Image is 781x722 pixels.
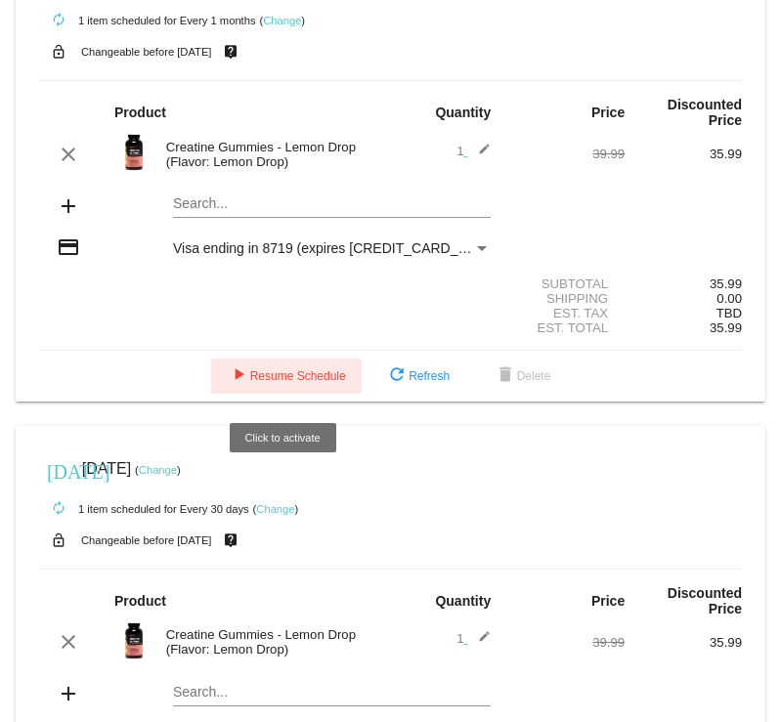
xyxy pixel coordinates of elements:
div: Est. Tax [507,306,625,320]
span: Visa ending in 8719 (expires [CREDIT_CARD_DATA]) [173,240,500,256]
span: Resume Schedule [227,369,346,383]
div: 35.99 [625,147,742,161]
div: Creatine Gummies - Lemon Drop (Flavor: Lemon Drop) [156,627,391,657]
mat-icon: edit [467,143,491,166]
strong: Discounted Price [668,585,742,616]
mat-icon: autorenew [47,497,70,521]
strong: Quantity [435,593,491,609]
div: 35.99 [625,276,742,291]
mat-icon: refresh [385,364,409,388]
a: Change [263,15,301,26]
span: 1 [456,144,491,158]
strong: Discounted Price [668,97,742,128]
div: Creatine Gummies - Lemon Drop (Flavor: Lemon Drop) [156,140,391,169]
small: ( ) [253,503,299,515]
div: 39.99 [507,147,625,161]
span: Delete [494,369,551,383]
mat-icon: delete [494,364,517,388]
strong: Price [591,105,625,120]
img: Image-1-Creatine-Gummies-Roman-Berezecky_optimized.png [114,621,153,660]
mat-icon: live_help [219,528,242,553]
mat-icon: add [57,194,80,218]
img: Image-1-Creatine-Gummies-Roman-Berezecky_optimized.png [114,133,153,172]
mat-icon: lock_open [47,528,70,553]
mat-icon: autorenew [47,9,70,32]
div: Shipping [507,291,625,306]
div: Subtotal [507,276,625,291]
small: Changeable before [DATE] [81,46,212,58]
button: Resume Schedule [211,359,362,394]
input: Search... [173,685,491,701]
div: 39.99 [507,635,625,650]
strong: Price [591,593,625,609]
div: 35.99 [625,635,742,650]
strong: Quantity [435,105,491,120]
small: ( ) [259,15,305,26]
mat-icon: lock_open [47,39,70,64]
a: Change [256,503,294,515]
input: Search... [173,196,491,212]
mat-icon: [DATE] [47,458,70,482]
mat-select: Payment Method [173,240,491,256]
mat-icon: clear [57,143,80,166]
span: TBD [716,306,742,320]
strong: Product [114,105,166,120]
strong: Product [114,593,166,609]
mat-icon: play_arrow [227,364,250,388]
span: 0.00 [716,291,742,306]
small: 1 item scheduled for Every 30 days [39,503,249,515]
div: Est. Total [507,320,625,335]
mat-icon: edit [467,630,491,654]
a: Change [139,464,177,476]
mat-icon: live_help [219,39,242,64]
mat-icon: clear [57,630,80,654]
mat-icon: add [57,682,80,705]
small: ( ) [135,464,181,476]
small: 1 item scheduled for Every 1 months [39,15,256,26]
mat-icon: credit_card [57,235,80,259]
button: Delete [478,359,567,394]
span: Refresh [385,369,450,383]
button: Refresh [369,359,465,394]
span: 35.99 [710,320,742,335]
small: Changeable before [DATE] [81,534,212,546]
span: 1 [456,631,491,646]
